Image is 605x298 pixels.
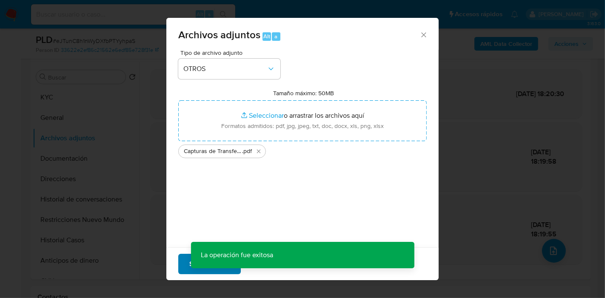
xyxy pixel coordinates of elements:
span: Cancelar [255,255,283,273]
span: Tipo de archivo adjunto [180,50,283,56]
span: a [274,32,277,40]
label: Tamaño máximo: 50MB [274,89,334,97]
p: La operación fue exitosa [191,242,284,268]
span: Subir archivo [189,255,230,273]
button: Subir archivo [178,254,241,274]
span: .pdf [242,147,252,156]
button: Eliminar Capturas de Transferencias .pdf [254,146,264,156]
span: OTROS [183,65,267,73]
button: OTROS [178,59,280,79]
span: Alt [263,32,270,40]
span: Capturas de Transferencias [184,147,242,156]
button: Cerrar [420,31,427,38]
span: Archivos adjuntos [178,27,260,42]
ul: Archivos seleccionados [178,141,427,158]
